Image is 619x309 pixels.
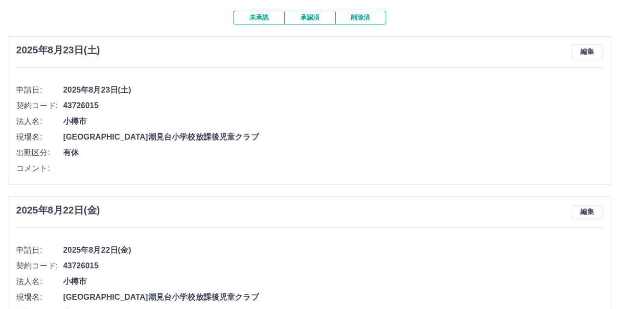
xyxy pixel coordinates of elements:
span: 現場名: [16,131,63,143]
h3: 2025年8月22日(金) [16,205,100,216]
span: 43726015 [63,260,603,272]
span: 有休 [63,147,603,159]
span: 法人名: [16,276,63,287]
span: 契約コード: [16,260,63,272]
span: 43726015 [63,100,603,112]
span: 2025年8月22日(金) [63,244,603,256]
span: 契約コード: [16,100,63,112]
button: 編集 [572,205,603,219]
span: 申請日: [16,84,63,96]
span: 法人名: [16,116,63,127]
button: 削除済 [335,11,386,24]
span: コメント: [16,163,63,174]
button: 承認済 [284,11,335,24]
span: [GEOGRAPHIC_DATA]潮見台小学校放課後児童クラブ [63,291,603,303]
h3: 2025年8月23日(土) [16,45,100,56]
span: 現場名: [16,291,63,303]
button: 未承認 [233,11,284,24]
span: 小樽市 [63,116,603,127]
span: [GEOGRAPHIC_DATA]潮見台小学校放課後児童クラブ [63,131,603,143]
span: 出勤区分: [16,147,63,159]
span: 2025年8月23日(土) [63,84,603,96]
button: 編集 [572,45,603,59]
span: 小樽市 [63,276,603,287]
span: 申請日: [16,244,63,256]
